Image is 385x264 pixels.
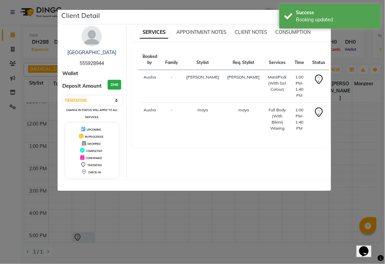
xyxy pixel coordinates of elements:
span: maya [197,107,208,112]
span: TENTATIVE [87,163,102,167]
span: CHECK-IN [88,171,101,174]
span: UPCOMING [87,128,101,131]
span: CONSUMPTION [276,29,311,35]
div: Full Body (With Bikini) Waxing [268,107,287,131]
span: CONFIRMED [86,156,102,160]
div: Success [296,9,376,16]
td: Ausha [138,70,161,103]
span: IN PROGRESS [85,135,103,138]
th: Req. Stylist [223,49,264,70]
span: SERVICES [140,26,168,39]
span: 555928944 [80,60,104,66]
div: Booking updated [296,16,376,23]
th: Status [308,49,329,70]
a: [GEOGRAPHIC_DATA] [67,49,116,56]
td: - [161,103,182,136]
span: Wallet [63,70,79,78]
span: COMPLETED [86,149,102,153]
iframe: chat widget [357,237,378,257]
td: Ausha [138,103,161,136]
th: Family [161,49,182,70]
span: DROPPED [87,142,101,146]
span: Deposit Amount [63,82,102,90]
td: 1:00 PM-1:40 PM [291,103,308,136]
span: [PERSON_NAME] [227,74,260,80]
span: maya [238,107,249,112]
th: Booked by [138,49,161,70]
th: Services [264,49,291,70]
span: APPOINTMENT NOTES [176,29,227,35]
td: - [161,70,182,103]
th: Stylist [182,49,223,70]
img: avatar [82,26,102,46]
span: CLIENT NOTES [235,29,268,35]
small: Change in status will apply to all services. [66,108,117,119]
span: [PERSON_NAME] [186,74,219,80]
td: 1:00 PM-1:40 PM [291,70,308,103]
th: Time [291,49,308,70]
h3: DH0 [108,80,121,90]
div: Mani/Pedi (With Gel Colour) [268,74,287,92]
h5: Client Detail [62,10,100,21]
